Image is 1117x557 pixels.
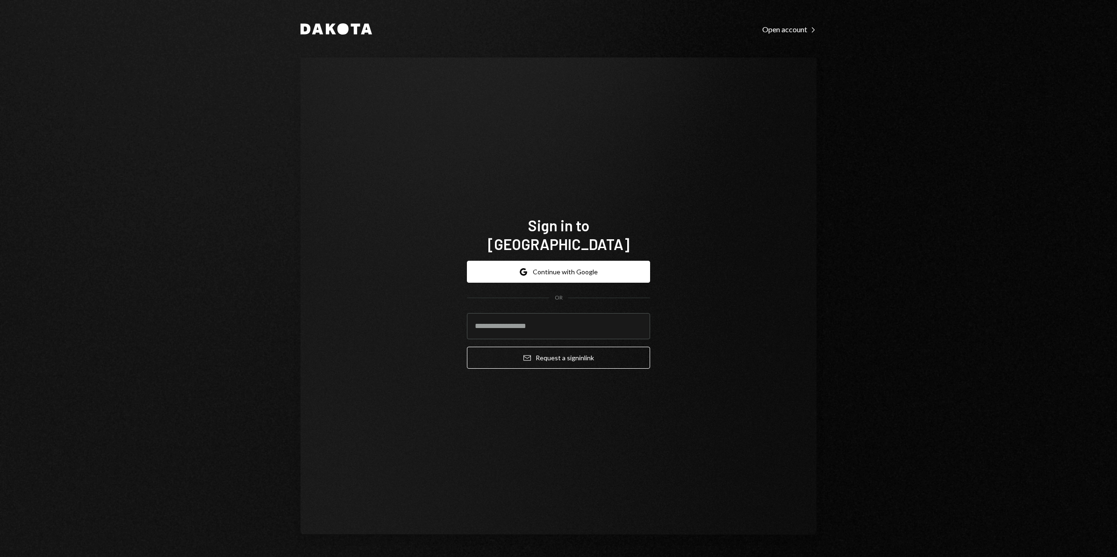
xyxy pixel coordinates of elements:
div: OR [555,294,563,302]
h1: Sign in to [GEOGRAPHIC_DATA] [467,216,650,253]
a: Open account [762,24,816,34]
div: Open account [762,25,816,34]
button: Request a signinlink [467,347,650,369]
button: Continue with Google [467,261,650,283]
